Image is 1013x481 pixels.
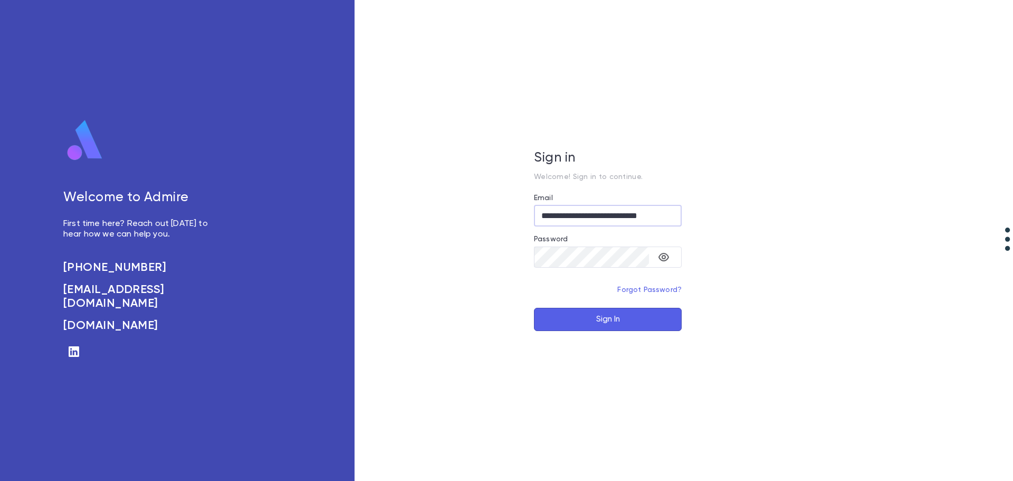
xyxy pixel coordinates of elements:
[63,219,219,240] p: First time here? Reach out [DATE] to hear how we can help you.
[63,190,219,206] h5: Welcome to Admire
[63,319,219,333] a: [DOMAIN_NAME]
[534,173,682,181] p: Welcome! Sign in to continue.
[63,119,107,162] img: logo
[534,308,682,331] button: Sign In
[617,286,682,294] a: Forgot Password?
[534,194,553,202] label: Email
[534,235,568,243] label: Password
[63,261,219,275] a: [PHONE_NUMBER]
[534,150,682,166] h5: Sign in
[63,283,219,310] a: [EMAIL_ADDRESS][DOMAIN_NAME]
[653,247,674,268] button: toggle password visibility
